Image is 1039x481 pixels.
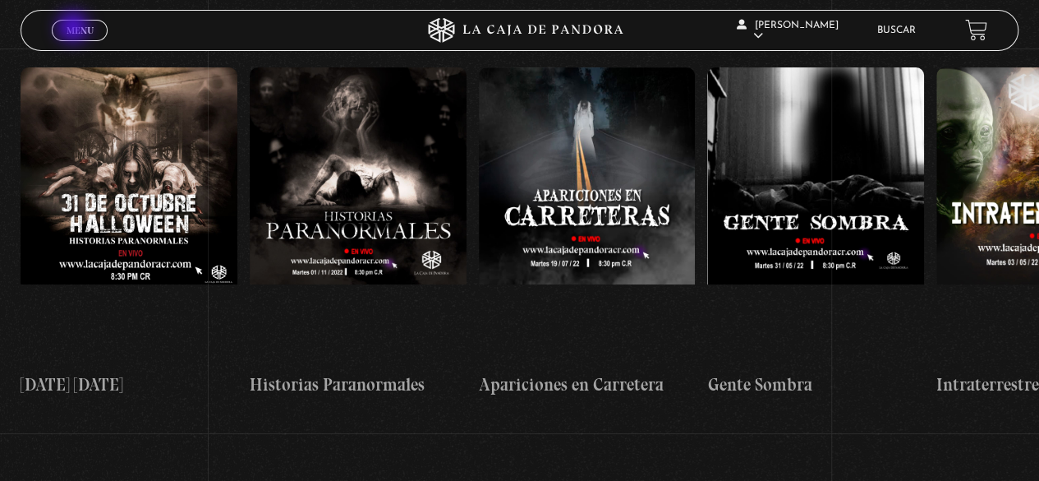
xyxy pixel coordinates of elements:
span: Menu [67,25,94,35]
a: [DATE] [DATE] [21,55,237,411]
a: View your shopping cart [965,19,987,41]
span: Cerrar [61,39,99,50]
a: Gente Sombra [707,55,924,411]
h4: Apariciones en Carretera [479,372,696,398]
a: Buscar [877,25,916,35]
button: Previous [21,14,49,43]
h4: [DATE] [DATE] [21,372,237,398]
h4: Gente Sombra [707,372,924,398]
span: [PERSON_NAME] [737,21,839,41]
a: Apariciones en Carretera [479,55,696,411]
a: Historias Paranormales [250,55,467,411]
h4: Historias Paranormales [250,372,467,398]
